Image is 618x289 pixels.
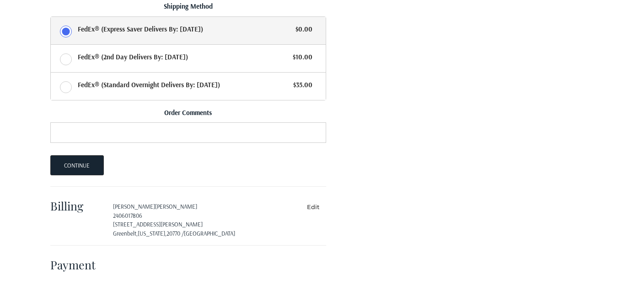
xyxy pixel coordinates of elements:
span: [PERSON_NAME] [155,203,197,210]
legend: Order Comments [78,108,298,122]
span: FedEx® (Express Saver Delivers By: [DATE]) [78,24,291,35]
span: $10.00 [288,52,312,63]
h2: Billing [50,199,104,213]
span: [STREET_ADDRESS][PERSON_NAME] [113,221,203,228]
span: FedEx® (2nd Day Delivers By: [DATE]) [78,52,289,63]
span: $0.00 [291,24,312,35]
span: Greenbelt, [113,230,138,237]
button: Edit [300,200,326,213]
span: [PERSON_NAME] [113,203,155,210]
span: $35.00 [289,80,312,90]
button: Continue [50,155,104,175]
span: [GEOGRAPHIC_DATA] [184,230,235,237]
h2: Payment [50,257,104,272]
legend: Shipping Method [78,1,298,16]
span: [US_STATE], [138,230,167,237]
span: 20770 / [167,230,184,237]
span: 2406017806 [113,212,142,219]
span: FedEx® (Standard Overnight Delivers By: [DATE]) [78,80,289,90]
